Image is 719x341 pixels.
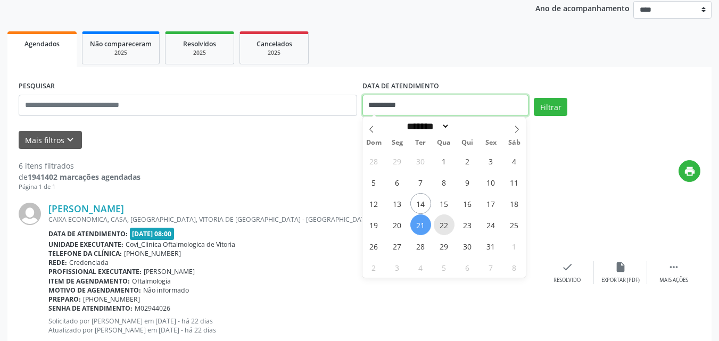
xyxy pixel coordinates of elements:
[48,295,81,304] b: Preparo:
[561,261,573,273] i: check
[28,172,141,182] strong: 1941402 marcações agendadas
[48,286,141,295] b: Motivo de agendamento:
[410,257,431,278] span: Novembro 4, 2025
[502,139,526,146] span: Sáb
[19,203,41,225] img: img
[504,151,525,171] span: Outubro 4, 2025
[124,249,181,258] span: [PHONE_NUMBER]
[48,240,123,249] b: Unidade executante:
[90,49,152,57] div: 2025
[48,267,142,276] b: Profissional executante:
[457,172,478,193] span: Outubro 9, 2025
[387,151,408,171] span: Setembro 29, 2025
[257,39,292,48] span: Cancelados
[362,78,439,95] label: DATA DE ATENDIMENTO
[434,193,454,214] span: Outubro 15, 2025
[457,151,478,171] span: Outubro 2, 2025
[130,228,175,240] span: [DATE] 08:00
[48,215,541,224] div: CAIXA ECONOMICA, CASA, [GEOGRAPHIC_DATA], VITORIA DE [GEOGRAPHIC_DATA] - [GEOGRAPHIC_DATA]
[481,151,501,171] span: Outubro 3, 2025
[48,317,541,335] p: Solicitado por [PERSON_NAME] em [DATE] - há 22 dias Atualizado por [PERSON_NAME] em [DATE] - há 2...
[668,261,680,273] i: 
[144,267,195,276] span: [PERSON_NAME]
[173,49,226,57] div: 2025
[481,193,501,214] span: Outubro 17, 2025
[363,151,384,171] span: Setembro 28, 2025
[535,1,630,14] p: Ano de acompanhamento
[434,214,454,235] span: Outubro 22, 2025
[457,257,478,278] span: Novembro 6, 2025
[363,172,384,193] span: Outubro 5, 2025
[410,214,431,235] span: Outubro 21, 2025
[457,236,478,256] span: Outubro 30, 2025
[457,193,478,214] span: Outubro 16, 2025
[410,172,431,193] span: Outubro 7, 2025
[504,257,525,278] span: Novembro 8, 2025
[481,172,501,193] span: Outubro 10, 2025
[434,172,454,193] span: Outubro 8, 2025
[450,121,485,132] input: Year
[48,249,122,258] b: Telefone da clínica:
[456,139,479,146] span: Qui
[126,240,235,249] span: Covi_Clinica Oftalmologica de Vitoria
[434,236,454,256] span: Outubro 29, 2025
[363,214,384,235] span: Outubro 19, 2025
[247,49,301,57] div: 2025
[387,236,408,256] span: Outubro 27, 2025
[679,160,700,182] button: print
[410,193,431,214] span: Outubro 14, 2025
[19,78,55,95] label: PESQUISAR
[387,257,408,278] span: Novembro 3, 2025
[48,229,128,238] b: Data de atendimento:
[24,39,60,48] span: Agendados
[481,257,501,278] span: Novembro 7, 2025
[48,277,130,286] b: Item de agendamento:
[385,139,409,146] span: Seg
[504,214,525,235] span: Outubro 25, 2025
[403,121,450,132] select: Month
[601,277,640,284] div: Exportar (PDF)
[409,139,432,146] span: Ter
[19,131,82,149] button: Mais filtroskeyboard_arrow_down
[48,258,67,267] b: Rede:
[410,236,431,256] span: Outubro 28, 2025
[479,139,502,146] span: Sex
[19,160,141,171] div: 6 itens filtrados
[387,214,408,235] span: Outubro 20, 2025
[432,139,456,146] span: Qua
[553,277,581,284] div: Resolvido
[434,151,454,171] span: Outubro 1, 2025
[457,214,478,235] span: Outubro 23, 2025
[504,236,525,256] span: Novembro 1, 2025
[659,277,688,284] div: Mais ações
[363,236,384,256] span: Outubro 26, 2025
[19,171,141,182] div: de
[19,182,141,192] div: Página 1 de 1
[387,172,408,193] span: Outubro 6, 2025
[135,304,170,313] span: M02944026
[83,295,140,304] span: [PHONE_NUMBER]
[132,277,171,286] span: Oftalmologia
[183,39,216,48] span: Resolvidos
[504,193,525,214] span: Outubro 18, 2025
[481,214,501,235] span: Outubro 24, 2025
[48,203,124,214] a: [PERSON_NAME]
[64,134,76,146] i: keyboard_arrow_down
[69,258,109,267] span: Credenciada
[410,151,431,171] span: Setembro 30, 2025
[363,193,384,214] span: Outubro 12, 2025
[684,165,696,177] i: print
[48,304,133,313] b: Senha de atendimento:
[90,39,152,48] span: Não compareceram
[481,236,501,256] span: Outubro 31, 2025
[504,172,525,193] span: Outubro 11, 2025
[362,139,386,146] span: Dom
[387,193,408,214] span: Outubro 13, 2025
[534,98,567,116] button: Filtrar
[363,257,384,278] span: Novembro 2, 2025
[615,261,626,273] i: insert_drive_file
[143,286,189,295] span: Não informado
[434,257,454,278] span: Novembro 5, 2025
